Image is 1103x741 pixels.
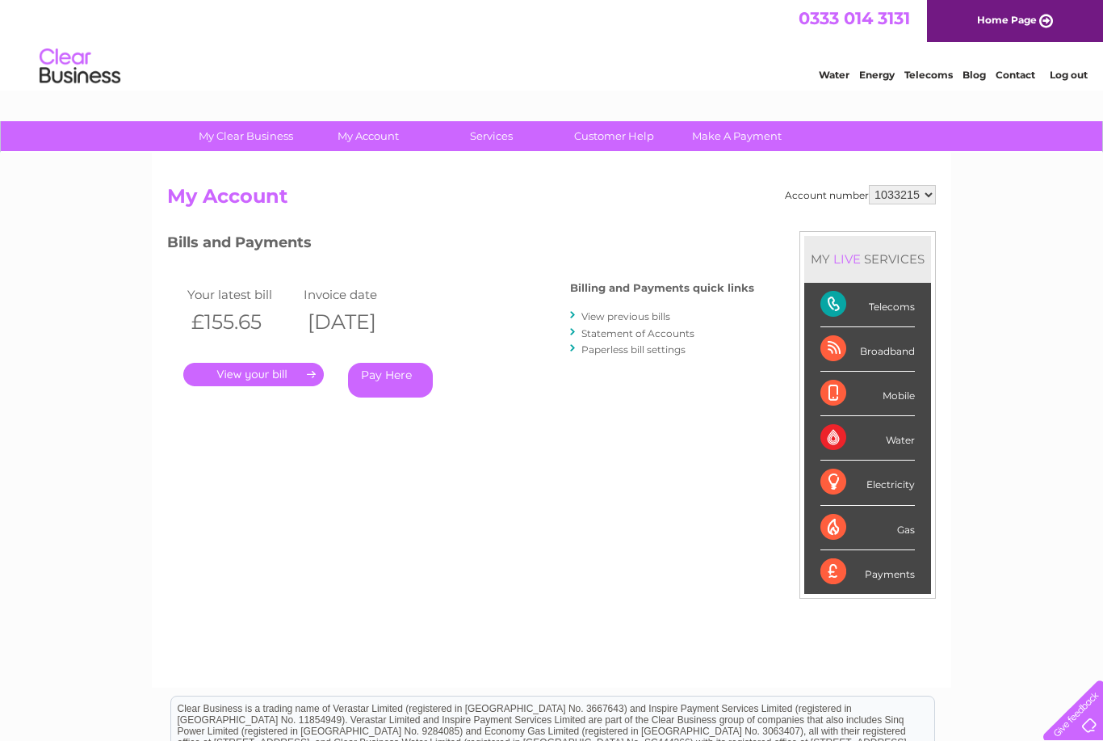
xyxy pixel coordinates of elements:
a: Log out [1050,69,1088,81]
div: MY SERVICES [804,236,931,282]
div: Broadband [820,327,915,372]
div: Clear Business is a trading name of Verastar Limited (registered in [GEOGRAPHIC_DATA] No. 3667643... [171,9,934,78]
div: Payments [820,550,915,594]
h3: Bills and Payments [167,231,754,259]
div: Gas [820,506,915,550]
a: Contact [996,69,1035,81]
div: Electricity [820,461,915,505]
a: Blog [963,69,986,81]
img: logo.png [39,42,121,91]
a: Pay Here [348,363,433,398]
a: 0333 014 3131 [799,8,910,28]
div: LIVE [830,251,864,267]
a: Statement of Accounts [581,327,694,339]
a: Make A Payment [670,121,803,151]
a: Customer Help [547,121,681,151]
a: Water [819,69,849,81]
div: Account number [785,185,936,204]
th: £155.65 [183,305,300,339]
a: Paperless bill settings [581,343,686,356]
a: My Clear Business [179,121,312,151]
div: Mobile [820,372,915,416]
th: [DATE] [300,305,416,339]
h4: Billing and Payments quick links [570,282,754,294]
a: Services [425,121,558,151]
div: Telecoms [820,283,915,327]
div: Water [820,416,915,461]
a: Telecoms [904,69,953,81]
h2: My Account [167,185,936,216]
td: Your latest bill [183,284,300,305]
td: Invoice date [300,284,416,305]
a: . [183,363,324,386]
a: Energy [859,69,895,81]
a: View previous bills [581,310,670,322]
a: My Account [302,121,435,151]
